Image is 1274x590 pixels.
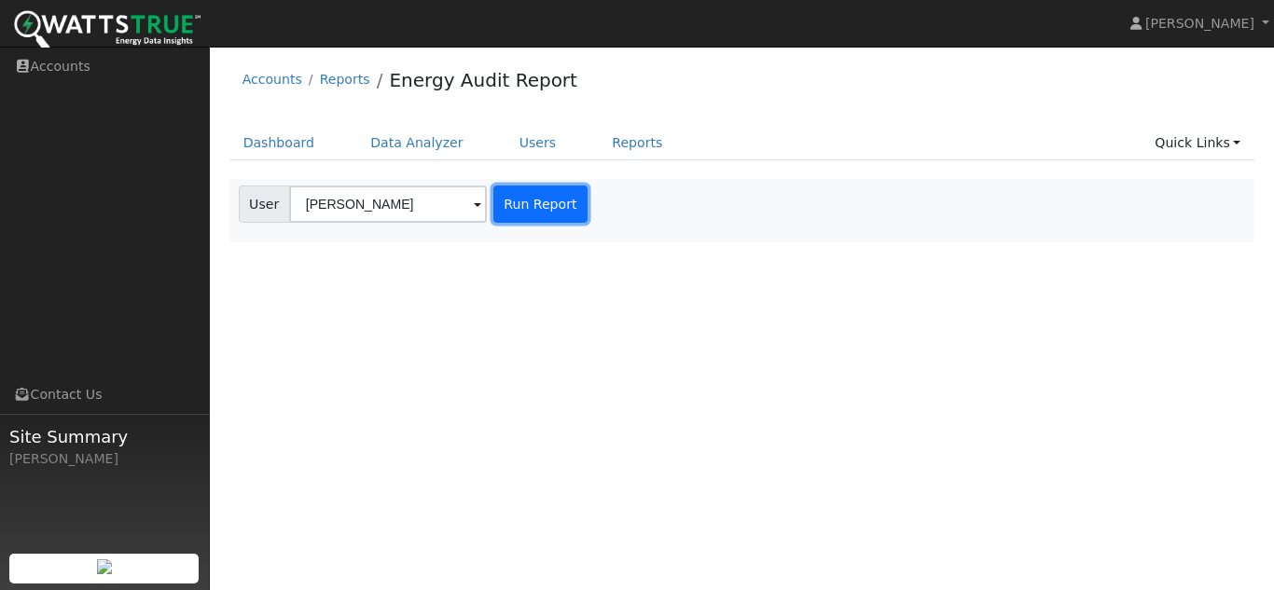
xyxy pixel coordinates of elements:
[493,185,588,223] button: Run Report
[389,69,576,91] a: Energy Audit Report
[97,559,112,574] img: retrieve
[239,185,290,223] span: User
[9,424,200,449] span: Site Summary
[242,72,302,87] a: Accounts
[320,72,370,87] a: Reports
[505,126,571,160] a: Users
[1141,126,1254,160] a: Quick Links
[1145,16,1254,31] span: [PERSON_NAME]
[14,10,201,52] img: WattsTrue
[229,126,329,160] a: Dashboard
[9,449,200,469] div: [PERSON_NAME]
[356,126,478,160] a: Data Analyzer
[289,185,487,223] input: Select a User
[598,126,676,160] a: Reports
